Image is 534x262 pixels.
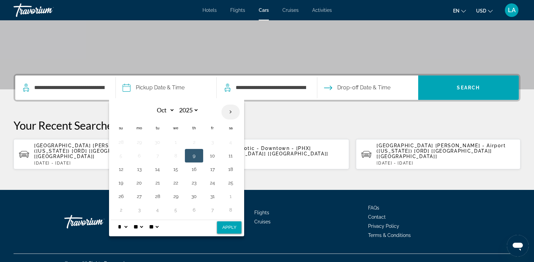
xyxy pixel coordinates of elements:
[207,151,218,160] button: Day 10
[115,151,126,160] button: Day 5
[116,220,129,234] select: Select hour
[202,7,217,13] a: Hotels
[189,205,199,215] button: Day 6
[152,178,163,188] button: Day 21
[356,139,520,170] button: [GEOGRAPHIC_DATA] [PERSON_NAME] - Airport ([US_STATE]) [ORD] [[GEOGRAPHIC_DATA]] [[GEOGRAPHIC_DAT...
[170,137,181,147] button: Day 1
[377,143,506,159] span: [GEOGRAPHIC_DATA] [PERSON_NAME] - Airport ([US_STATE]) [ORD] [[GEOGRAPHIC_DATA]] [[GEOGRAPHIC_DATA]]
[14,118,520,132] p: Your Recent Searches
[189,165,199,174] button: Day 16
[225,178,236,188] button: Day 25
[206,158,344,163] p: [DATE] - [DATE]
[368,214,386,220] a: Contact
[152,165,163,174] button: Day 14
[507,235,529,257] iframe: Button to launch messaging window
[377,161,515,166] p: [DATE] - [DATE]
[170,165,181,174] button: Day 15
[337,83,390,92] span: Drop-off Date & Time
[254,219,271,224] a: Cruises
[207,205,218,215] button: Day 7
[225,192,236,201] button: Day 1
[476,6,493,16] button: Change currency
[368,233,411,238] a: Terms & Conditions
[453,6,466,16] button: Change language
[189,178,199,188] button: Day 23
[207,137,218,147] button: Day 3
[189,151,199,160] button: Day 9
[503,3,520,17] button: User Menu
[34,161,173,166] p: [DATE] - [DATE]
[189,137,199,147] button: Day 2
[134,192,145,201] button: Day 27
[153,104,175,116] select: Select month
[225,165,236,174] button: Day 18
[134,165,145,174] button: Day 13
[170,205,181,215] button: Day 5
[15,75,519,100] div: Search widget
[207,192,218,201] button: Day 31
[112,104,240,217] table: Left calendar grid
[152,192,163,201] button: Day 28
[221,104,240,120] button: Next month
[132,220,144,234] select: Select minute
[34,143,163,159] span: [GEOGRAPHIC_DATA] [PERSON_NAME] - Airport ([US_STATE]) [ORD] [[GEOGRAPHIC_DATA]] [[GEOGRAPHIC_DATA]]
[152,151,163,160] button: Day 7
[453,8,460,14] span: en
[206,146,329,156] span: Sky Harbor Exotic - Downtown - [PHX] [[GEOGRAPHIC_DATA]] [[GEOGRAPHIC_DATA]]
[230,7,245,13] a: Flights
[14,1,81,19] a: Travorium
[134,205,145,215] button: Day 3
[14,139,178,170] button: [GEOGRAPHIC_DATA] [PERSON_NAME] - Airport ([US_STATE]) [ORD] [[GEOGRAPHIC_DATA]] [[GEOGRAPHIC_DAT...
[189,192,199,201] button: Day 30
[207,165,218,174] button: Day 17
[34,83,105,93] input: Search pickup location
[170,192,181,201] button: Day 29
[254,210,269,215] a: Flights
[217,221,241,234] button: Apply
[123,75,185,100] button: Pickup date
[508,7,516,14] span: LA
[235,83,307,93] input: Search dropoff location
[134,151,145,160] button: Day 6
[312,7,332,13] a: Activities
[368,223,399,229] a: Privacy Policy
[225,205,236,215] button: Day 8
[115,165,126,174] button: Day 12
[115,192,126,201] button: Day 26
[368,205,379,211] a: FAQs
[115,178,126,188] button: Day 19
[64,212,132,232] a: Go Home
[134,178,145,188] button: Day 20
[324,75,390,100] button: Open drop-off date and time picker
[476,8,486,14] span: USD
[457,85,480,90] span: Search
[152,205,163,215] button: Day 4
[225,137,236,147] button: Day 4
[170,151,181,160] button: Day 8
[177,104,199,116] select: Select year
[170,178,181,188] button: Day 22
[282,7,299,13] a: Cruises
[225,151,236,160] button: Day 11
[152,137,163,147] button: Day 30
[418,75,519,100] button: Search
[134,137,145,147] button: Day 29
[185,139,349,170] button: Sky Harbor Exotic - Downtown - [PHX] [[GEOGRAPHIC_DATA]] [[GEOGRAPHIC_DATA]][DATE] - [DATE]
[207,178,218,188] button: Day 24
[115,205,126,215] button: Day 2
[148,220,160,234] select: Select AM/PM
[259,7,269,13] a: Cars
[115,137,126,147] button: Day 28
